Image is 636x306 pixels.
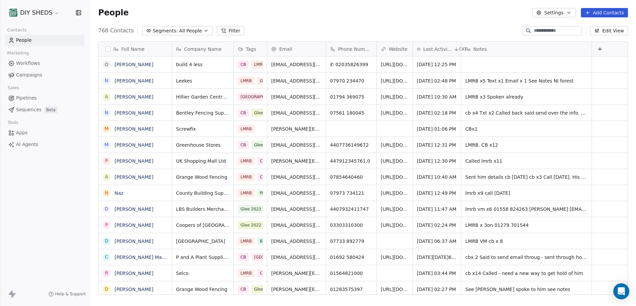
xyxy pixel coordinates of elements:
span: LBS Builders Merchants [176,206,229,212]
span: [GEOGRAPHIC_DATA] [176,238,229,245]
span: [EMAIL_ADDRESS][DOMAIN_NAME] [271,142,322,148]
span: [DATE] 12:30 PM [417,158,457,164]
img: shedsdiy.jpg [9,9,17,17]
span: GLEE 25 [257,77,279,85]
span: [DATE] 02:27 PM [417,286,457,293]
a: [URL][DOMAIN_NAME] [381,78,433,84]
span: 01692 580424 [330,254,372,261]
span: 4407932411747 [330,206,372,212]
a: [PERSON_NAME] [115,174,153,180]
span: [PERSON_NAME][EMAIL_ADDRESS][DOMAIN_NAME] [271,286,322,293]
a: [PERSON_NAME] [115,142,153,148]
div: N [105,77,108,84]
span: 07973 734121 [330,190,372,196]
a: Naz [115,190,123,196]
span: Last Activity Date [423,46,452,52]
span: [PERSON_NAME][EMAIL_ADDRESS][DOMAIN_NAME] [271,126,322,132]
div: A [105,173,108,180]
div: grid [99,56,172,295]
span: People [16,37,32,44]
button: DIY SHEDS [8,7,61,18]
span: CBx1 [465,126,588,132]
span: Greenhouse Stores [176,142,229,148]
a: [URL][DOMAIN_NAME] [381,158,433,164]
span: 01283575397 [330,286,372,293]
div: grid [172,56,628,295]
span: CB [238,285,249,293]
span: [DATE] 12:25 PM [417,61,457,68]
span: [EMAIL_ADDRESS][DOMAIN_NAME] [271,206,322,212]
span: AI Agents [16,141,38,148]
a: [URL][DOMAIN_NAME] [381,206,433,212]
div: A [105,93,108,100]
a: Workflows [5,58,85,69]
span: cb x4 Txt x2 Called back said send over the info. CB [DATE] called [DATE] cb x4 [465,110,588,116]
div: Website [377,42,413,56]
span: Pipeline [257,189,278,197]
span: Tags [246,46,256,52]
span: LMRB [238,189,255,197]
div: M [105,125,109,132]
button: Edit View [590,26,628,35]
div: M [105,141,109,148]
span: Segments: [153,27,178,34]
a: Campaigns [5,69,85,81]
div: P [105,221,108,228]
span: Workflows [16,60,40,67]
span: LMRB [238,173,255,181]
a: Apps [5,127,85,138]
span: Bentley Fencing Supplies Ltd [176,110,229,116]
a: [PERSON_NAME] [115,94,153,100]
span: [DATE][DATE]6:25 AM [417,254,457,261]
span: P and A Plant Supplies Ltd [176,254,229,261]
span: Apps [16,129,28,136]
span: [DATE] 03:44 PM [417,270,457,277]
a: [URL][DOMAIN_NAME] [381,174,433,180]
span: 03303310300 [330,222,372,228]
span: LMRB VM cb x 8 [465,238,588,245]
span: Screwfix [176,126,229,132]
span: Tools [5,118,21,128]
span: Sent him details cb [DATE] cb x3 Call [DATE]. His speaking [PERSON_NAME][DATE] call him then. [465,174,588,180]
a: [URL][DOMAIN_NAME] [381,110,433,116]
div: D [105,286,109,293]
span: [DATE] 12:31 PM [417,142,457,148]
span: [EMAIL_ADDRESS][DOMAIN_NAME] [271,174,322,180]
span: [EMAIL_ADDRESS][DOMAIN_NAME] [271,254,322,261]
span: CB [257,157,268,165]
span: County Building Supplies [176,190,229,196]
span: CB [238,141,249,149]
span: [DATE] 06:37 AM [417,238,457,245]
a: [PERSON_NAME] [115,62,153,67]
a: [URL][DOMAIN_NAME] [381,190,433,196]
span: ✆ 02035826399 [330,61,372,68]
a: [PERSON_NAME] Makepiece [115,255,180,260]
span: [DATE] 02:18 PM [417,110,457,116]
span: 447912345761.0 [330,158,372,164]
div: R [105,270,108,277]
span: 768 Contacts [98,27,134,35]
span: Website [389,46,408,52]
span: DIY SHEDS [20,8,52,17]
span: Email [279,46,292,52]
button: Settings [532,8,575,17]
span: CB [257,173,268,181]
span: [EMAIL_ADDRESS][DOMAIN_NAME] [271,78,322,84]
span: Pipelines [16,95,37,102]
span: 07733 892779 [330,238,372,245]
span: [EMAIL_ADDRESS][DOMAIN_NAME] [271,110,322,116]
span: Selco [176,270,229,277]
span: Leekes [176,78,229,84]
span: [GEOGRAPHIC_DATA] [238,93,263,101]
span: Glee 2022 [252,109,277,117]
span: cbx 2 Said to send email throug - sent through hotmail. Went through files sent. Will pass throug... [465,254,588,261]
span: LMRB [238,237,255,245]
span: 4407736149672 [330,142,372,148]
span: Baggy Chasing [257,237,282,245]
div: Tags [234,42,267,56]
span: Company Name [184,46,221,52]
span: LMRB x3 Spoken already [465,94,588,100]
span: See [PERSON_NAME] spoke to him see notes [465,286,588,293]
span: 07854640460 [330,174,372,180]
span: [DATE] 11:47 AM [417,206,457,212]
